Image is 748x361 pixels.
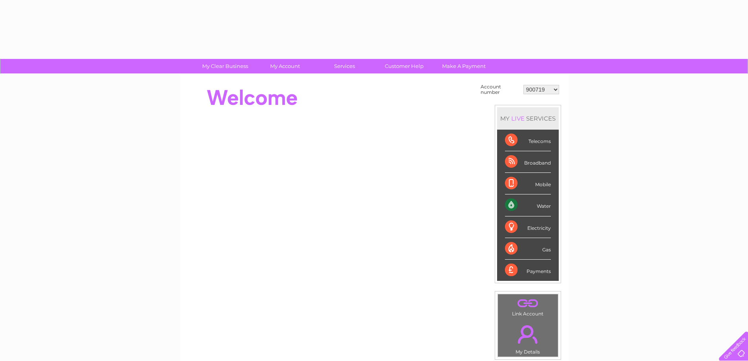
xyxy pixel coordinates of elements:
[193,59,258,73] a: My Clear Business
[505,173,551,194] div: Mobile
[432,59,496,73] a: Make A Payment
[500,321,556,348] a: .
[510,115,526,122] div: LIVE
[497,319,558,357] td: My Details
[497,107,559,130] div: MY SERVICES
[505,238,551,260] div: Gas
[505,130,551,151] div: Telecoms
[505,194,551,216] div: Water
[505,151,551,173] div: Broadband
[500,296,556,310] a: .
[497,294,558,319] td: Link Account
[372,59,437,73] a: Customer Help
[252,59,317,73] a: My Account
[312,59,377,73] a: Services
[505,260,551,281] div: Payments
[505,216,551,238] div: Electricity
[479,82,521,97] td: Account number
